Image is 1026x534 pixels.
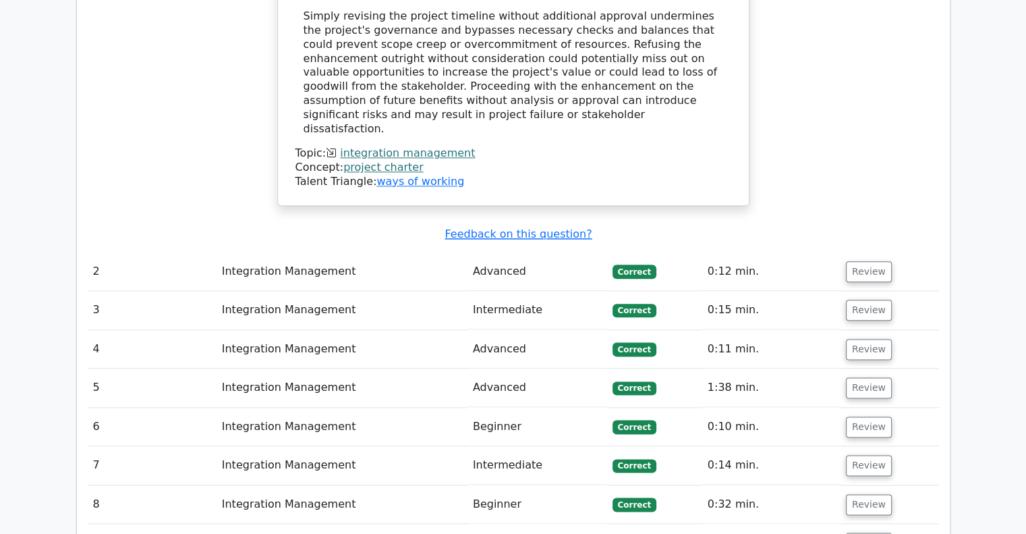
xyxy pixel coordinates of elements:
[217,252,467,291] td: Integration Management
[612,304,656,317] span: Correct
[445,228,592,240] a: Feedback on this question?
[217,408,467,446] td: Integration Management
[846,339,892,360] button: Review
[217,446,467,485] td: Integration Management
[88,446,217,485] td: 7
[702,446,840,485] td: 0:14 min.
[467,485,607,524] td: Beginner
[217,369,467,407] td: Integration Management
[467,446,607,485] td: Intermediate
[295,146,731,161] div: Topic:
[88,485,217,524] td: 8
[217,291,467,329] td: Integration Management
[846,417,892,437] button: Review
[702,291,840,329] td: 0:15 min.
[467,369,607,407] td: Advanced
[340,146,475,159] a: integration management
[846,261,892,282] button: Review
[846,455,892,476] button: Review
[702,485,840,524] td: 0:32 min.
[846,494,892,515] button: Review
[217,485,467,524] td: Integration Management
[612,420,656,433] span: Correct
[612,265,656,278] span: Correct
[702,369,840,407] td: 1:38 min.
[88,408,217,446] td: 6
[88,369,217,407] td: 5
[217,330,467,369] td: Integration Management
[467,330,607,369] td: Advanced
[376,175,464,188] a: ways of working
[702,408,840,446] td: 0:10 min.
[702,252,840,291] td: 0:12 min.
[88,291,217,329] td: 3
[295,161,731,175] div: Concept:
[88,252,217,291] td: 2
[702,330,840,369] td: 0:11 min.
[612,459,656,473] span: Correct
[343,161,424,173] a: project charter
[467,408,607,446] td: Beginner
[612,342,656,356] span: Correct
[612,498,656,511] span: Correct
[467,291,607,329] td: Intermediate
[88,330,217,369] td: 4
[612,381,656,395] span: Correct
[846,300,892,321] button: Review
[846,377,892,398] button: Review
[295,146,731,188] div: Talent Triangle:
[467,252,607,291] td: Advanced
